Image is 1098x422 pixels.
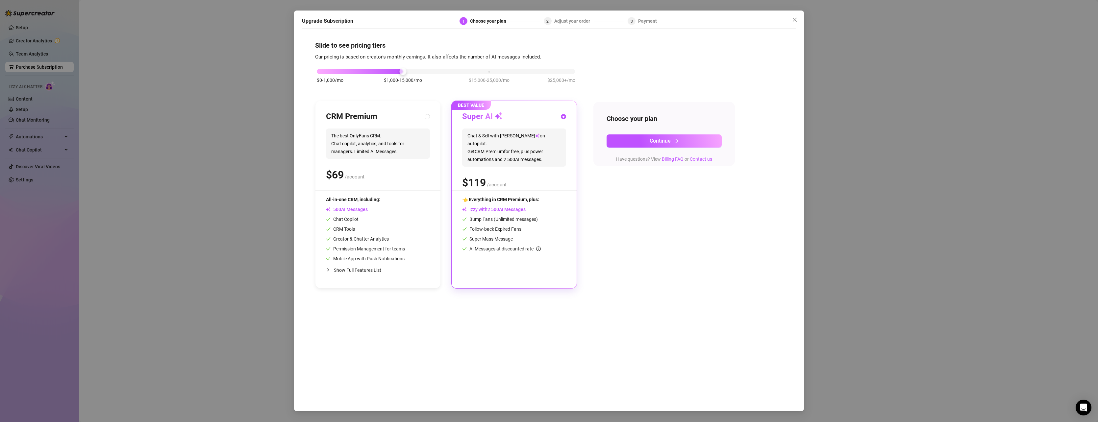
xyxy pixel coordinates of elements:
span: Follow-back Expired Fans [462,226,521,232]
span: The best OnlyFans CRM. Chat copilot, analytics, and tools for managers. Limited AI Messages. [326,129,430,159]
span: AI Messages at discounted rate [469,246,541,251]
span: Bump Fans (Unlimited messages) [462,217,538,222]
span: check [462,227,467,231]
span: Have questions? View or [616,156,712,162]
h4: Slide to see pricing tiers [315,41,783,50]
span: AI Messages [326,207,368,212]
span: arrow-right [673,138,679,144]
span: close [792,17,797,22]
span: check [462,246,467,251]
span: $25,000+/mo [547,77,575,84]
span: Creator & Chatter Analytics [326,236,389,242]
span: check [462,217,467,222]
a: Contact us [690,156,712,162]
span: Chat Copilot [326,217,359,222]
h4: Choose your plan [607,114,722,123]
span: BEST VALUE [451,101,491,110]
h5: Upgrade Subscription [302,17,353,25]
span: Permission Management for teams [326,246,405,251]
span: $ [326,169,344,181]
span: info-circle [536,246,541,251]
span: Show Full Features List [334,268,381,273]
button: Close [789,14,800,25]
span: check [326,237,331,241]
span: All-in-one CRM, including: [326,197,380,202]
span: 3 [631,19,633,24]
div: Choose your plan [470,17,510,25]
span: $1,000-15,000/mo [384,77,422,84]
span: Super Mass Message [462,236,513,242]
span: 1 [462,19,465,24]
span: $ [462,176,486,189]
span: check [462,237,467,241]
span: check [326,217,331,222]
span: $15,000-25,000/mo [469,77,510,84]
span: $0-1,000/mo [317,77,343,84]
span: check [326,227,331,231]
span: check [326,256,331,261]
span: Close [789,17,800,22]
div: Show Full Features List [326,262,430,278]
div: Open Intercom Messenger [1076,400,1091,415]
span: /account [487,182,507,188]
div: Payment [638,17,657,25]
span: Chat & Sell with [PERSON_NAME] on autopilot. Get CRM Premium for free, plus power automations and... [462,129,566,167]
span: Continue [650,138,671,144]
span: collapsed [326,268,330,272]
span: Our pricing is based on creator's monthly earnings. It also affects the number of AI messages inc... [315,54,541,60]
button: Continuearrow-right [607,134,722,148]
span: /account [345,174,364,180]
a: Billing FAQ [662,156,684,162]
span: CRM Tools [326,226,355,232]
span: 👈 Everything in CRM Premium, plus: [462,197,539,202]
span: Mobile App with Push Notifications [326,256,405,261]
span: check [326,246,331,251]
div: Adjust your order [554,17,594,25]
h3: CRM Premium [326,111,377,122]
span: Izzy with AI Messages [462,207,526,212]
span: 2 [546,19,549,24]
h3: Super AI [462,111,503,122]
